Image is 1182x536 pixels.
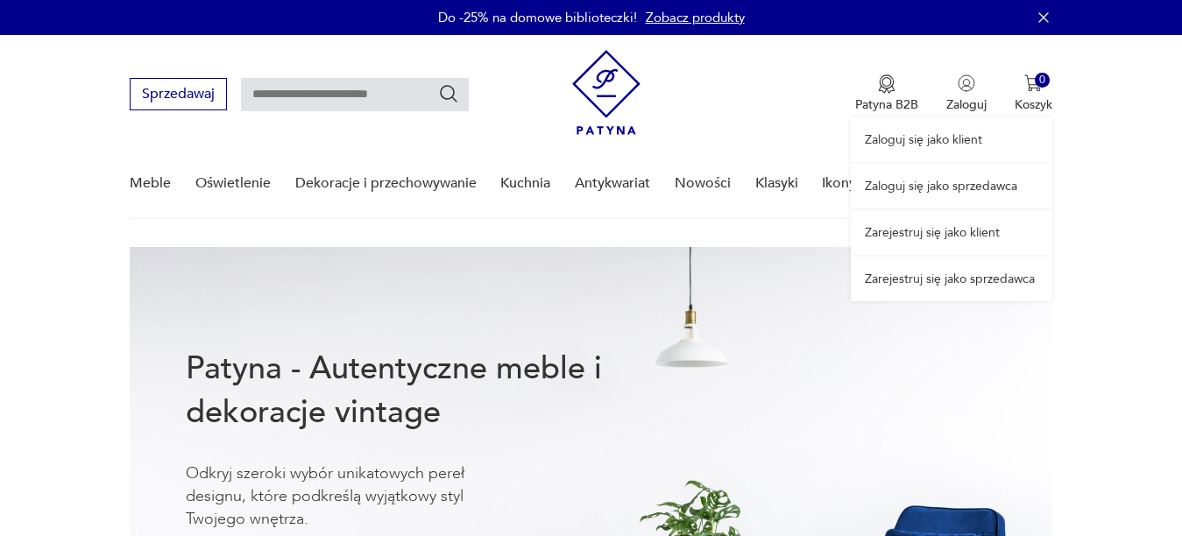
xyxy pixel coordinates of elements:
a: Dekoracje i przechowywanie [295,150,477,217]
a: Meble [130,150,171,217]
button: Sprzedawaj [130,78,227,110]
a: Klasyki [755,150,798,217]
p: Do -25% na domowe biblioteczki! [438,9,637,26]
a: Zobacz produkty [646,9,745,26]
a: Antykwariat [575,150,650,217]
a: Ikony designu [822,150,910,217]
a: Nowości [675,150,731,217]
a: Zarejestruj się jako sprzedawca [851,257,1052,301]
img: Patyna - sklep z meblami i dekoracjami vintage [572,50,641,135]
button: Szukaj [438,83,459,104]
a: Kuchnia [500,150,550,217]
p: Odkryj szeroki wybór unikatowych pereł designu, które podkreślą wyjątkowy styl Twojego wnętrza. [186,462,519,531]
a: Zarejestruj się jako klient [851,210,1052,255]
p: Koszyk [1015,96,1052,113]
a: Sprzedawaj [130,89,227,102]
a: Zaloguj się jako klient [851,117,1052,162]
h1: Patyna - Autentyczne meble i dekoracje vintage [186,347,659,434]
a: Oświetlenie [195,150,271,217]
a: Zaloguj się jako sprzedawca [851,164,1052,208]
